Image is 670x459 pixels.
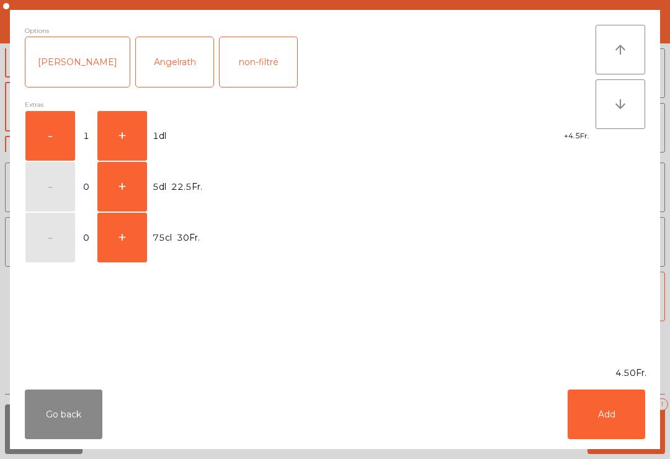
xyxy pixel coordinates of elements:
[153,229,172,246] span: 75cl
[153,128,166,145] span: 1dl
[97,213,147,262] button: +
[10,367,660,380] div: 4.50Fr.
[568,390,645,439] button: Add
[613,42,628,57] i: arrow_upward
[25,390,102,439] button: Go back
[153,179,166,195] span: 5dl
[25,25,49,37] span: Options
[596,79,645,129] button: arrow_downward
[136,37,213,87] div: Angelrath
[564,129,589,143] span: +4.5Fr.
[171,179,202,195] span: 22.5Fr.
[97,162,147,212] button: +
[596,25,645,74] button: arrow_upward
[220,37,297,87] div: non-filtré
[97,111,147,161] button: +
[76,128,96,145] span: 1
[76,229,96,246] span: 0
[76,179,96,195] span: 0
[25,99,596,110] div: Extras
[613,97,628,112] i: arrow_downward
[25,111,75,161] button: -
[177,229,200,246] span: 30Fr.
[25,37,130,87] div: [PERSON_NAME]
